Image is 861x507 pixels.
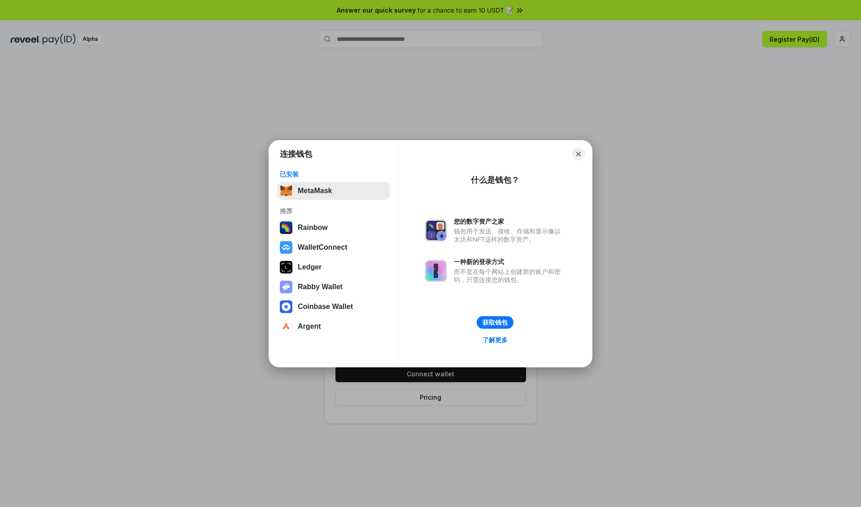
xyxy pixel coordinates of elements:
[280,170,387,178] div: 已安装
[572,148,585,160] button: Close
[280,300,292,313] img: svg+xml,%3Csvg%20width%3D%2228%22%20height%3D%2228%22%20viewBox%3D%220%200%2028%2028%22%20fill%3D...
[280,149,312,159] h1: 连接钱包
[298,283,343,291] div: Rabby Wallet
[298,224,328,232] div: Rainbow
[277,317,390,335] button: Argent
[280,320,292,333] img: svg+xml,%3Csvg%20width%3D%2228%22%20height%3D%2228%22%20viewBox%3D%220%200%2028%2028%22%20fill%3D...
[454,227,565,243] div: 钱包用于发送、接收、存储和显示像以太坊和NFT这样的数字资产。
[298,322,321,331] div: Argent
[454,217,565,225] div: 您的数字资产之家
[280,207,387,215] div: 推荐
[454,258,565,266] div: 一种新的登录方式
[277,182,390,200] button: MetaMask
[477,334,513,346] a: 了解更多
[280,221,292,234] img: svg+xml,%3Csvg%20width%3D%22120%22%20height%3D%22120%22%20viewBox%3D%220%200%20120%20120%22%20fil...
[425,260,447,282] img: svg+xml,%3Csvg%20xmlns%3D%22http%3A%2F%2Fwww.w3.org%2F2000%2Fsvg%22%20fill%3D%22none%22%20viewBox...
[280,281,292,293] img: svg+xml,%3Csvg%20xmlns%3D%22http%3A%2F%2Fwww.w3.org%2F2000%2Fsvg%22%20fill%3D%22none%22%20viewBox...
[277,298,390,316] button: Coinbase Wallet
[483,318,508,326] div: 获取钱包
[483,336,508,344] div: 了解更多
[425,220,447,241] img: svg+xml,%3Csvg%20xmlns%3D%22http%3A%2F%2Fwww.w3.org%2F2000%2Fsvg%22%20fill%3D%22none%22%20viewBox...
[277,219,390,237] button: Rainbow
[277,278,390,296] button: Rabby Wallet
[277,258,390,276] button: Ledger
[454,268,565,284] div: 而不是在每个网站上创建新的账户和密码，只需连接您的钱包。
[477,316,513,329] button: 获取钱包
[298,187,332,195] div: MetaMask
[277,238,390,256] button: WalletConnect
[280,261,292,273] img: svg+xml,%3Csvg%20xmlns%3D%22http%3A%2F%2Fwww.w3.org%2F2000%2Fsvg%22%20width%3D%2228%22%20height%3...
[471,175,519,185] div: 什么是钱包？
[298,303,353,311] div: Coinbase Wallet
[298,243,348,251] div: WalletConnect
[280,185,292,197] img: svg+xml,%3Csvg%20fill%3D%22none%22%20height%3D%2233%22%20viewBox%3D%220%200%2035%2033%22%20width%...
[298,263,322,271] div: Ledger
[280,241,292,254] img: svg+xml,%3Csvg%20width%3D%2228%22%20height%3D%2228%22%20viewBox%3D%220%200%2028%2028%22%20fill%3D...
